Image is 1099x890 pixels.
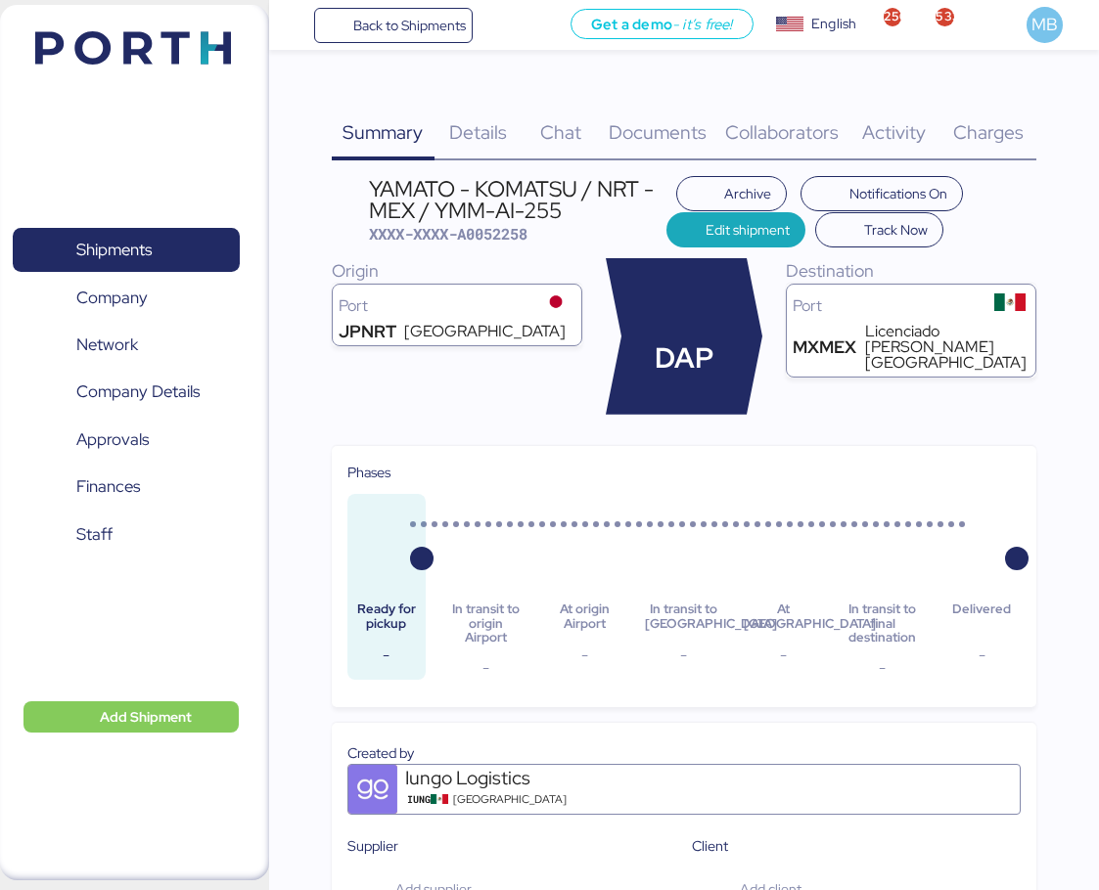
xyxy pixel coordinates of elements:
a: Company Details [13,370,240,415]
div: Ready for pickup [347,602,426,631]
a: Back to Shipments [314,8,474,43]
span: Back to Shipments [353,14,466,37]
div: MXMEX [793,339,856,355]
button: Notifications On [801,176,963,211]
a: Staff [13,512,240,557]
div: - [347,644,426,667]
a: Finances [13,465,240,510]
div: JPNRT [339,324,396,339]
span: [GEOGRAPHIC_DATA] [453,791,567,808]
a: Approvals [13,418,240,463]
div: At origin Airport [546,602,624,631]
div: Iungo Logistics [405,765,640,791]
div: Created by [347,742,1022,764]
span: Add Shipment [100,705,192,729]
span: Summary [343,119,423,145]
button: Menu [281,9,314,42]
span: Shipments [76,236,152,264]
div: In transit to [GEOGRAPHIC_DATA] [645,602,723,631]
span: DAP [655,337,713,379]
span: Track Now [864,218,928,242]
div: [GEOGRAPHIC_DATA] [404,324,566,339]
a: Network [13,323,240,368]
button: Track Now [815,212,943,247]
a: Shipments [13,228,240,273]
div: - [744,644,822,667]
span: Staff [76,520,113,549]
span: Company Details [76,378,200,406]
span: Finances [76,472,140,501]
span: MB [1031,12,1058,37]
span: Approvals [76,425,149,454]
span: Network [76,331,138,359]
div: - [645,644,723,667]
div: Origin [332,258,582,284]
div: English [811,14,856,34]
button: Edit shipment [666,212,806,247]
a: Company [13,275,240,320]
span: Archive [724,182,771,205]
span: Collaborators [725,119,839,145]
div: Delivered [942,602,1021,631]
div: Port [793,298,990,314]
div: At [GEOGRAPHIC_DATA] [744,602,822,631]
div: YAMATO - KOMATSU / NRT - MEX / YMM-AI-255 [369,178,666,222]
div: In transit to origin Airport [446,602,525,645]
span: Notifications On [849,182,947,205]
div: - [844,656,922,680]
span: Chat [540,119,581,145]
button: Add Shipment [23,701,239,733]
div: - [942,644,1021,667]
span: Details [449,119,507,145]
div: Phases [347,462,1022,483]
div: In transit to final destination [844,602,922,645]
div: - [446,656,525,680]
div: - [546,644,624,667]
span: Company [76,284,148,312]
span: XXXX-XXXX-A0052258 [369,224,527,244]
div: Destination [786,258,1036,284]
span: Activity [862,119,926,145]
span: Documents [609,119,707,145]
span: Edit shipment [706,218,790,242]
div: Port [339,298,536,314]
span: Charges [953,119,1024,145]
div: Licenciado [PERSON_NAME][GEOGRAPHIC_DATA] [865,324,1030,371]
button: Archive [676,176,788,211]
